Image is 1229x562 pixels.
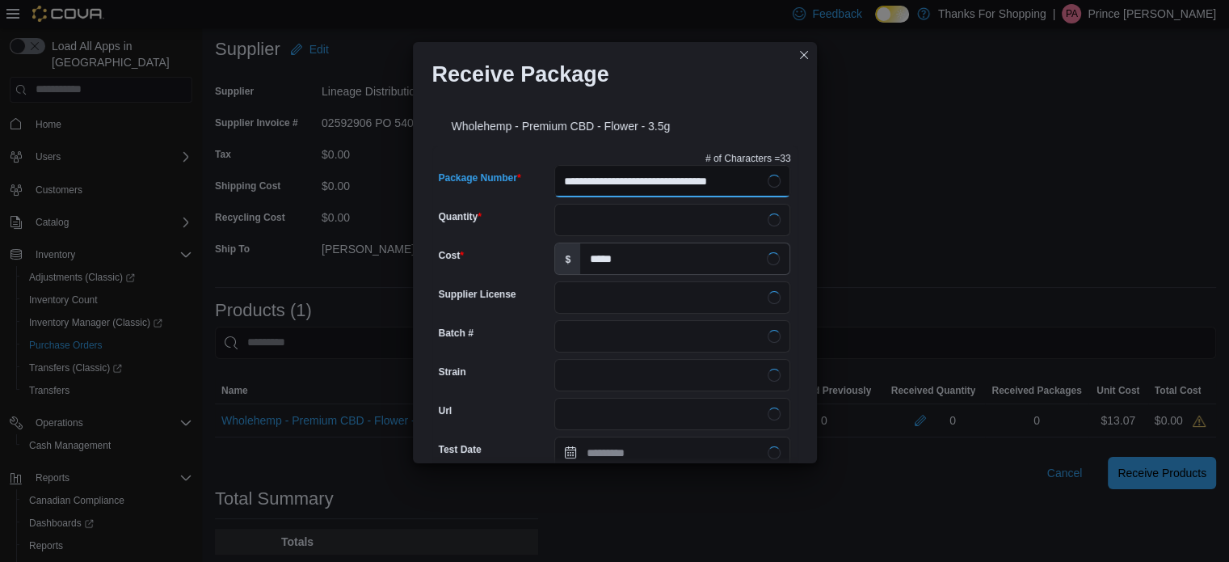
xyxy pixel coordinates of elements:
label: Url [439,404,452,417]
input: Press the down key to open a popover containing a calendar. [554,437,790,469]
label: Supplier License [439,288,516,301]
p: # of Characters = 33 [705,152,791,165]
label: Cost [439,249,464,262]
div: Wholehemp - Premium CBD - Flower - 3.5g [432,100,798,146]
label: Quantity [439,210,482,223]
label: Test Date [439,443,482,456]
label: Strain [439,366,466,378]
h1: Receive Package [432,61,609,87]
button: Closes this modal window [794,45,814,65]
label: $ [555,243,580,274]
label: Package Number [439,171,521,184]
label: Batch # [439,327,474,340]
